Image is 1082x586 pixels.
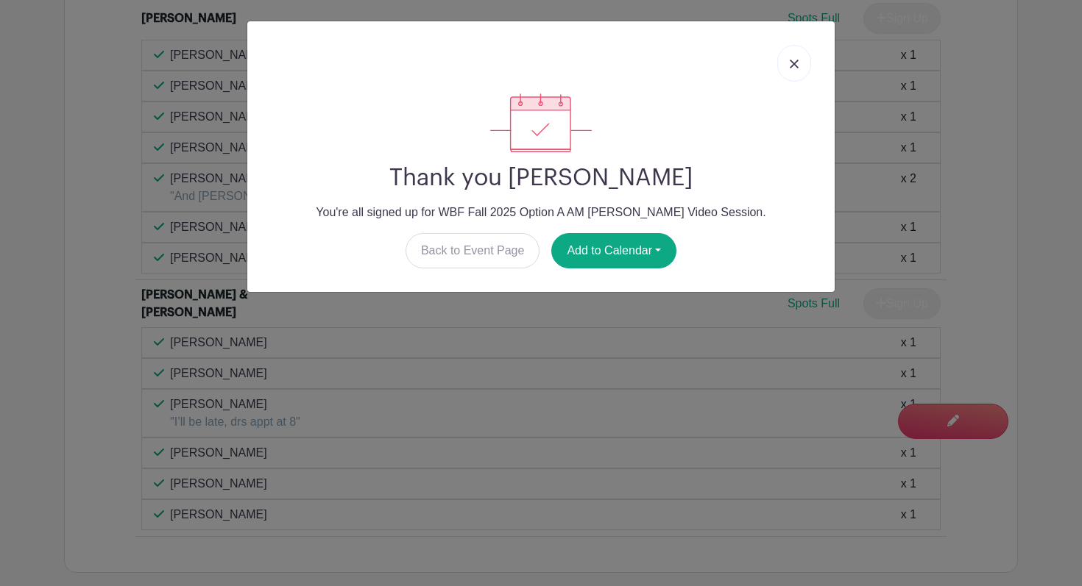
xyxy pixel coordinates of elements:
[406,233,540,268] a: Back to Event Page
[259,204,823,221] p: You're all signed up for WBF Fall 2025 Option A AM [PERSON_NAME] Video Session.
[490,93,592,152] img: signup_complete-c468d5dda3e2740ee63a24cb0ba0d3ce5d8a4ecd24259e683200fb1569d990c8.svg
[551,233,676,268] button: Add to Calendar
[259,164,823,192] h2: Thank you [PERSON_NAME]
[790,60,799,68] img: close_button-5f87c8562297e5c2d7936805f587ecaba9071eb48480494691a3f1689db116b3.svg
